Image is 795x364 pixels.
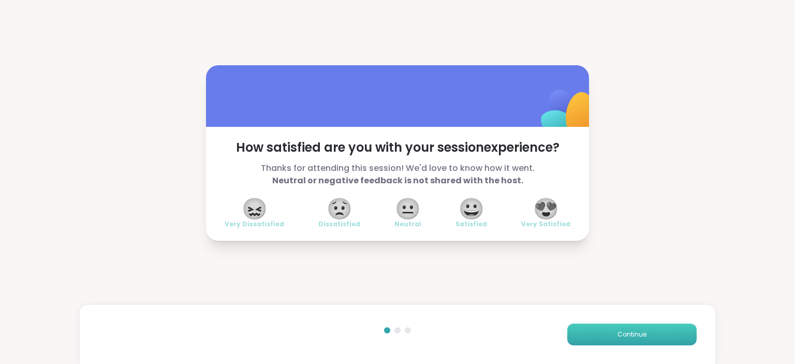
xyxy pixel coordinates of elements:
span: Very Dissatisfied [225,220,284,228]
span: How satisfied are you with your session experience? [225,139,570,156]
span: Satisfied [455,220,487,228]
span: 😖 [242,199,268,218]
img: ShareWell Logomark [517,63,620,166]
span: Thanks for attending this session! We'd love to know how it went. [225,162,570,187]
span: 😐 [395,199,421,218]
b: Neutral or negative feedback is not shared with the host. [272,174,523,186]
button: Continue [567,324,697,345]
span: 😟 [327,199,352,218]
span: Dissatisfied [318,220,360,228]
span: Neutral [394,220,421,228]
span: Continue [617,330,646,339]
span: 😍 [533,199,559,218]
span: 😀 [459,199,484,218]
span: Very Satisfied [521,220,570,228]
